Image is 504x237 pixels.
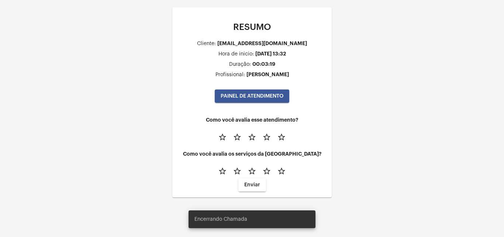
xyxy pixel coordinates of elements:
[262,133,271,142] mat-icon: star_border
[248,133,256,142] mat-icon: star_border
[233,167,242,176] mat-icon: star_border
[178,151,326,157] h4: Como você avalia os serviços da [GEOGRAPHIC_DATA]?
[215,89,289,103] button: PAINEL DE ATENDIMENTO
[178,117,326,123] h4: Como você avalia esse atendimento?
[238,178,266,192] button: Enviar
[277,133,286,142] mat-icon: star_border
[244,182,260,187] span: Enviar
[248,167,256,176] mat-icon: star_border
[233,133,242,142] mat-icon: star_border
[215,72,245,78] div: Profissional:
[197,41,216,47] div: Cliente:
[218,167,227,176] mat-icon: star_border
[218,133,227,142] mat-icon: star_border
[217,41,307,46] div: [EMAIL_ADDRESS][DOMAIN_NAME]
[277,167,286,176] mat-icon: star_border
[252,61,275,67] div: 00:03:19
[194,216,247,223] span: Encerrando Chamada
[262,167,271,176] mat-icon: star_border
[255,51,286,57] div: [DATE] 13:32
[218,51,254,57] div: Hora de inicio:
[178,22,326,32] p: RESUMO
[246,72,289,77] div: [PERSON_NAME]
[229,62,251,67] div: Duração:
[221,94,283,99] span: PAINEL DE ATENDIMENTO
